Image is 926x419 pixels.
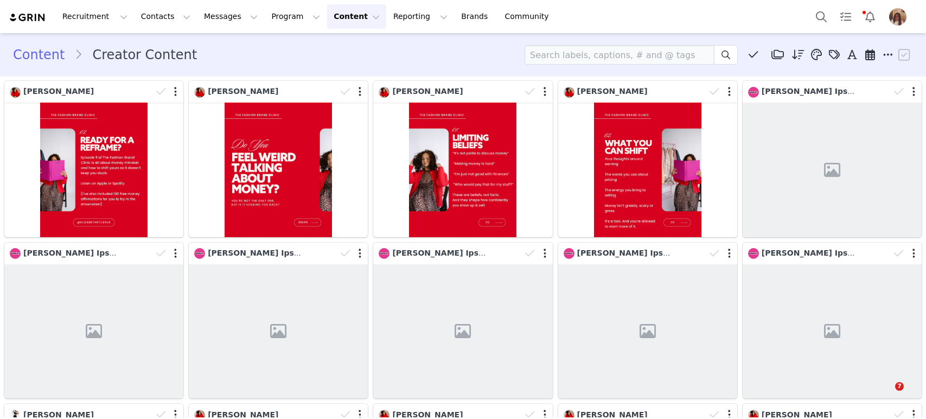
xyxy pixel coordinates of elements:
[577,87,648,96] span: [PERSON_NAME]
[194,248,205,259] img: d48cbfeb-0ed6-4564-a7b6-308e77b7b093.jpg
[762,249,867,257] span: [PERSON_NAME] Ipswich
[499,4,560,29] a: Community
[834,4,858,29] a: Tasks
[748,248,759,259] img: d48cbfeb-0ed6-4564-a7b6-308e77b7b093.jpg
[525,45,714,65] input: Search labels, captions, # and @ tags
[577,249,683,257] span: [PERSON_NAME] Ipswich
[577,410,648,419] span: [PERSON_NAME]
[23,87,94,96] span: [PERSON_NAME]
[564,87,574,98] img: 8d553196-df6f-4b2b-ab2c-6c1c1e669412.jpg
[379,87,389,98] img: 8d553196-df6f-4b2b-ab2c-6c1c1e669412.jpg
[392,249,498,257] span: [PERSON_NAME] Ipswich
[208,249,314,257] span: [PERSON_NAME] Ipswich
[748,87,759,98] img: d48cbfeb-0ed6-4564-a7b6-308e77b7b093.jpg
[10,248,21,259] img: d48cbfeb-0ed6-4564-a7b6-308e77b7b093.jpg
[197,4,264,29] button: Messages
[10,87,21,98] img: 8d553196-df6f-4b2b-ab2c-6c1c1e669412.jpg
[387,4,454,29] button: Reporting
[762,87,867,96] span: [PERSON_NAME] Ipswich
[392,87,463,96] span: [PERSON_NAME]
[564,248,574,259] img: d48cbfeb-0ed6-4564-a7b6-308e77b7b093.jpg
[858,4,882,29] button: Notifications
[56,4,134,29] button: Recruitment
[873,382,899,408] iframe: Intercom live chat
[9,12,47,23] img: grin logo
[13,45,74,65] a: Content
[23,410,94,419] span: [PERSON_NAME]
[889,8,906,26] img: bff6f5da-c049-4168-bbdf-4e3ee95c1c62.png
[208,410,278,419] span: [PERSON_NAME]
[762,410,832,419] span: [PERSON_NAME]
[23,249,129,257] span: [PERSON_NAME] Ipswich
[327,4,386,29] button: Content
[265,4,327,29] button: Program
[455,4,497,29] a: Brands
[379,248,389,259] img: d48cbfeb-0ed6-4564-a7b6-308e77b7b093.jpg
[809,4,833,29] button: Search
[392,410,463,419] span: [PERSON_NAME]
[208,87,278,96] span: [PERSON_NAME]
[194,87,205,98] img: 8d553196-df6f-4b2b-ab2c-6c1c1e669412.jpg
[135,4,197,29] button: Contacts
[883,8,917,26] button: Profile
[895,382,904,391] span: 7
